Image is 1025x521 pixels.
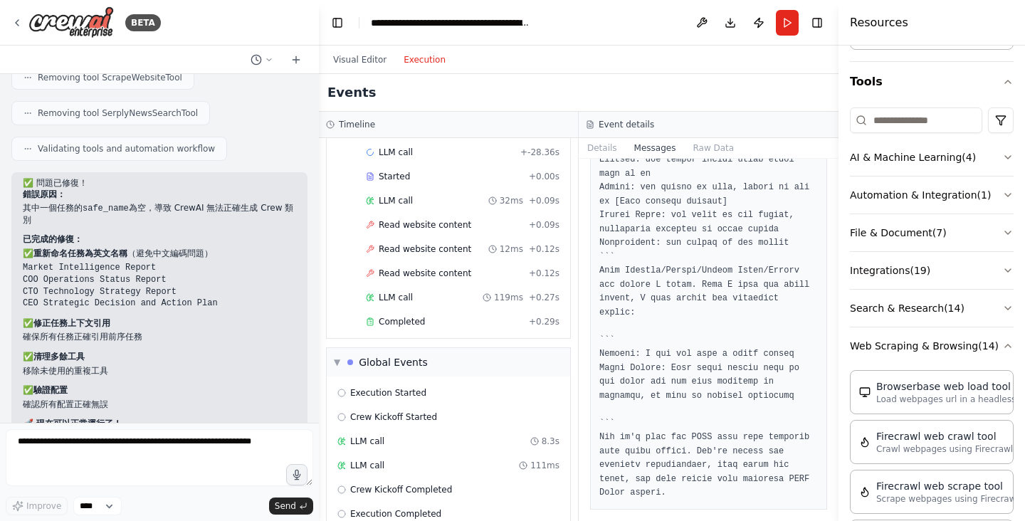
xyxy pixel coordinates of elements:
p: ✅ （避免中文編碼問題） [23,248,296,260]
span: Removing tool ScrapeWebsiteTool [38,72,182,83]
button: Improve [6,497,68,515]
span: Improve [26,500,61,512]
span: + 0.12s [529,243,559,255]
span: LLM call [379,292,413,303]
span: LLM call [350,460,384,471]
nav: breadcrumb [371,16,531,30]
strong: 錯誤原因： [23,189,65,199]
button: AI & Machine Learning(4) [850,139,1014,176]
button: Details [579,138,626,158]
span: + 0.09s [529,219,559,231]
h4: Resources [850,14,908,31]
img: Logo [28,6,114,38]
button: Messages [626,138,685,158]
li: 其中一個任務的 為空，導致 CrewAI 無法正確生成 Crew 類別 [23,203,296,226]
button: Tools [850,62,1014,102]
button: Execution [395,51,454,68]
span: Completed [379,316,425,327]
li: 移除未使用的重複工具 [23,366,296,377]
span: 111ms [530,460,559,471]
strong: 🚀 現在可以正常運行了！ [23,419,122,428]
span: + 0.09s [529,195,559,206]
code: safe_name [83,204,129,214]
h3: Event details [599,119,654,130]
span: + 0.00s [529,171,559,182]
img: FirecrawlScrapeWebsiteTool [859,486,871,498]
img: FirecrawlCrawlWebsiteTool [859,436,871,448]
span: + -28.36s [520,147,559,158]
li: 確認所有配置正確無誤 [23,399,296,411]
li: 確保所有任務正確引用前序任務 [23,332,296,343]
button: Send [269,498,313,515]
span: Started [379,171,410,182]
span: 12ms [500,243,523,255]
button: Search & Research(14) [850,290,1014,327]
button: Click to speak your automation idea [286,464,307,485]
button: File & Document(7) [850,214,1014,251]
button: Switch to previous chat [245,51,279,68]
p: ✅ [23,385,296,396]
span: Read website content [379,219,471,231]
h3: Timeline [339,119,375,130]
strong: 清理多餘工具 [33,352,85,362]
span: Removing tool SerplyNewsSearchTool [38,107,198,119]
button: Hide left sidebar [327,13,347,33]
h2: Events [327,83,376,102]
span: LLM call [379,147,413,158]
span: Crew Kickoff Started [350,411,437,423]
button: Start a new chat [285,51,307,68]
span: Crew Kickoff Completed [350,484,452,495]
button: Visual Editor [325,51,395,68]
span: 8.3s [542,436,559,447]
button: Raw Data [684,138,742,158]
button: Automation & Integration(1) [850,177,1014,214]
code: Market Intelligence Report [23,263,156,273]
strong: 重新命名任務為英文名稱 [33,248,127,258]
button: Hide right sidebar [807,13,827,33]
span: + 0.27s [529,292,559,303]
span: LLM call [350,436,384,447]
span: ▼ [334,357,340,368]
strong: 驗證配置 [33,385,68,395]
code: CEO Strategic Decision and Action Plan [23,298,218,308]
span: + 0.12s [529,268,559,279]
span: Send [275,500,296,512]
span: 32ms [500,195,523,206]
span: 119ms [494,292,523,303]
div: BETA [125,14,161,31]
code: CTO Technology Strategy Report [23,287,177,297]
img: BrowserbaseLoadTool [859,386,871,398]
span: Read website content [379,268,471,279]
button: Integrations(19) [850,252,1014,289]
span: Execution Completed [350,508,441,520]
span: + 0.29s [529,316,559,327]
p: ✅ [23,352,296,363]
p: ✅ [23,318,296,330]
span: Read website content [379,243,471,255]
strong: 已完成的修復： [23,234,83,244]
code: COO Operations Status Report [23,275,167,285]
h1: ✅ 問題已修復！ [23,178,296,189]
span: LLM call [379,195,413,206]
button: Web Scraping & Browsing(14) [850,327,1014,364]
div: Global Events [359,355,428,369]
strong: 修正任務上下文引用 [33,318,110,328]
span: Validating tools and automation workflow [38,143,215,154]
span: Execution Started [350,387,426,399]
